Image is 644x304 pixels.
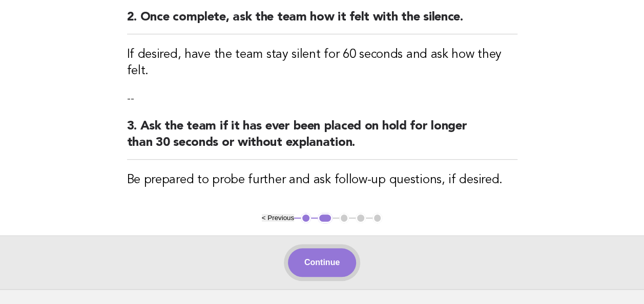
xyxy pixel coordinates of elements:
button: 2 [318,213,333,223]
p: -- [127,92,517,106]
h3: Be prepared to probe further and ask follow-up questions, if desired. [127,172,517,188]
button: < Previous [262,214,294,222]
h2: 3. Ask the team if it has ever been placed on hold for longer than 30 seconds or without explanat... [127,118,517,160]
h2: 2. Once complete, ask the team how it felt with the silence. [127,9,517,34]
button: Continue [288,248,356,277]
h3: If desired, have the team stay silent for 60 seconds and ask how they felt. [127,47,517,79]
button: 1 [301,213,311,223]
